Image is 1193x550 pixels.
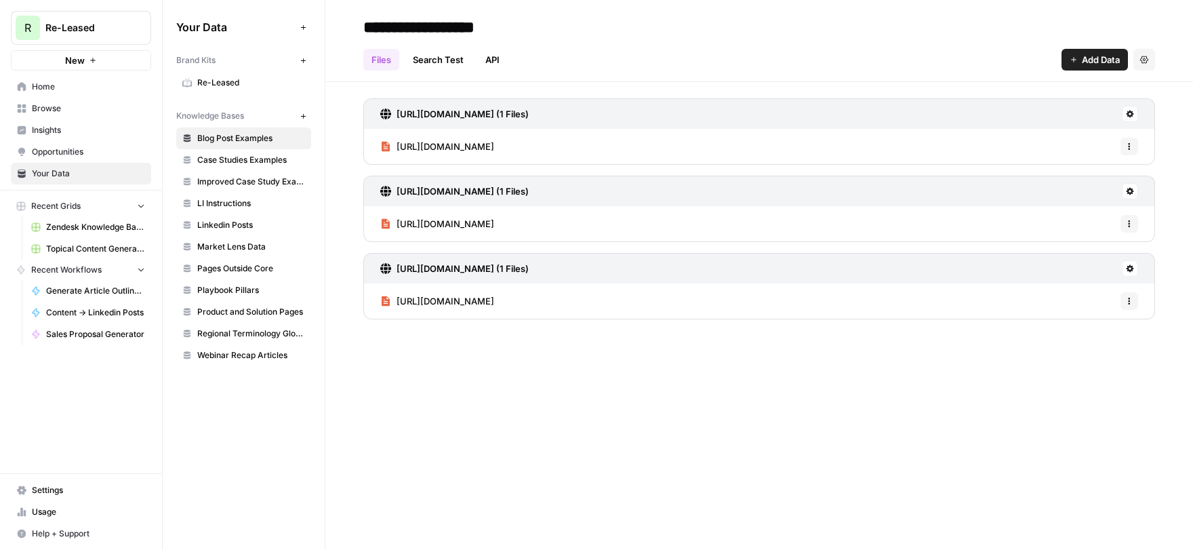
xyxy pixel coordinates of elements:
[25,302,151,323] a: Content -> Linkedin Posts
[197,154,305,166] span: Case Studies Examples
[32,484,145,496] span: Settings
[46,221,145,233] span: Zendesk Knowledge Base Update
[32,146,145,158] span: Opportunities
[197,328,305,340] span: Regional Terminology Glossary
[46,243,145,255] span: Topical Content Generation Grid
[176,345,311,366] a: Webinar Recap Articles
[176,171,311,193] a: Improved Case Study Examples
[380,283,494,319] a: [URL][DOMAIN_NAME]
[197,219,305,231] span: Linkedin Posts
[197,262,305,275] span: Pages Outside Core
[11,523,151,545] button: Help + Support
[31,264,102,276] span: Recent Workflows
[197,284,305,296] span: Playbook Pillars
[24,20,31,36] span: R
[176,236,311,258] a: Market Lens Data
[11,163,151,184] a: Your Data
[11,479,151,501] a: Settings
[197,241,305,253] span: Market Lens Data
[46,307,145,319] span: Content -> Linkedin Posts
[31,200,81,212] span: Recent Grids
[32,81,145,93] span: Home
[176,54,216,66] span: Brand Kits
[197,176,305,188] span: Improved Case Study Examples
[11,11,151,45] button: Workspace: Re-Leased
[397,217,494,231] span: [URL][DOMAIN_NAME]
[176,301,311,323] a: Product and Solution Pages
[32,506,145,518] span: Usage
[397,107,529,121] h3: [URL][DOMAIN_NAME] (1 Files)
[197,77,305,89] span: Re-Leased
[25,238,151,260] a: Topical Content Generation Grid
[397,140,494,153] span: [URL][DOMAIN_NAME]
[25,216,151,238] a: Zendesk Knowledge Base Update
[11,141,151,163] a: Opportunities
[176,72,311,94] a: Re-Leased
[363,49,399,71] a: Files
[176,258,311,279] a: Pages Outside Core
[45,21,127,35] span: Re-Leased
[176,323,311,345] a: Regional Terminology Glossary
[176,110,244,122] span: Knowledge Bases
[380,176,529,206] a: [URL][DOMAIN_NAME] (1 Files)
[380,99,529,129] a: [URL][DOMAIN_NAME] (1 Files)
[405,49,472,71] a: Search Test
[380,254,529,283] a: [URL][DOMAIN_NAME] (1 Files)
[176,279,311,301] a: Playbook Pillars
[1082,53,1120,66] span: Add Data
[197,197,305,210] span: LI Instructions
[11,76,151,98] a: Home
[11,98,151,119] a: Browse
[25,323,151,345] a: Sales Proposal Generator
[397,184,529,198] h3: [URL][DOMAIN_NAME] (1 Files)
[11,260,151,280] button: Recent Workflows
[32,528,145,540] span: Help + Support
[380,206,494,241] a: [URL][DOMAIN_NAME]
[11,50,151,71] button: New
[11,196,151,216] button: Recent Grids
[176,214,311,236] a: Linkedin Posts
[197,132,305,144] span: Blog Post Examples
[176,149,311,171] a: Case Studies Examples
[477,49,508,71] a: API
[25,280,151,302] a: Generate Article Outline + Deep Research
[397,262,529,275] h3: [URL][DOMAIN_NAME] (1 Files)
[32,102,145,115] span: Browse
[176,193,311,214] a: LI Instructions
[32,168,145,180] span: Your Data
[176,127,311,149] a: Blog Post Examples
[380,129,494,164] a: [URL][DOMAIN_NAME]
[32,124,145,136] span: Insights
[46,285,145,297] span: Generate Article Outline + Deep Research
[65,54,85,67] span: New
[397,294,494,308] span: [URL][DOMAIN_NAME]
[197,349,305,361] span: Webinar Recap Articles
[1061,49,1128,71] button: Add Data
[11,119,151,141] a: Insights
[197,306,305,318] span: Product and Solution Pages
[46,328,145,340] span: Sales Proposal Generator
[176,19,295,35] span: Your Data
[11,501,151,523] a: Usage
